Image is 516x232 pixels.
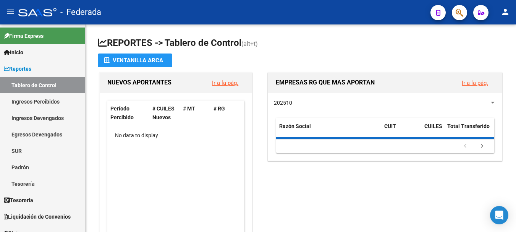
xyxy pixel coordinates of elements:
span: Reportes [4,65,31,73]
span: CUIT [384,123,396,129]
span: Razón Social [279,123,311,129]
datatable-header-cell: Razón Social [276,118,381,143]
span: NUEVOS APORTANTES [107,79,171,86]
button: Ir a la pág. [456,76,494,90]
span: - Federada [60,4,101,21]
span: Liquidación de Convenios [4,213,71,221]
datatable-header-cell: CUILES [421,118,444,143]
datatable-header-cell: Total Transferido [444,118,498,143]
datatable-header-cell: CUIT [381,118,421,143]
span: # RG [214,105,225,112]
a: Ir a la pág. [462,79,488,86]
datatable-header-cell: # MT [180,101,210,126]
div: Open Intercom Messenger [490,206,508,224]
button: Ir a la pág. [206,76,244,90]
datatable-header-cell: Período Percibido [107,101,149,126]
span: (alt+t) [241,40,258,47]
span: # CUILES Nuevos [152,105,175,120]
h1: REPORTES -> Tablero de Control [98,37,504,50]
datatable-header-cell: # CUILES Nuevos [149,101,180,126]
span: CUILES [424,123,442,129]
mat-icon: person [501,7,510,16]
span: # MT [183,105,195,112]
button: Ventanilla ARCA [98,54,172,67]
div: Ventanilla ARCA [104,54,166,67]
span: Período Percibido [110,105,134,120]
datatable-header-cell: # RG [210,101,241,126]
span: Inicio [4,48,23,57]
a: Ir a la pág. [212,79,238,86]
span: EMPRESAS RG QUE MAS APORTAN [276,79,375,86]
a: go to next page [475,142,489,151]
mat-icon: menu [6,7,15,16]
span: Total Transferido [447,123,490,129]
div: No data to display [107,126,246,145]
span: Firma Express [4,32,44,40]
a: go to previous page [458,142,472,151]
span: 202510 [274,100,292,106]
span: Tesorería [4,196,33,204]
